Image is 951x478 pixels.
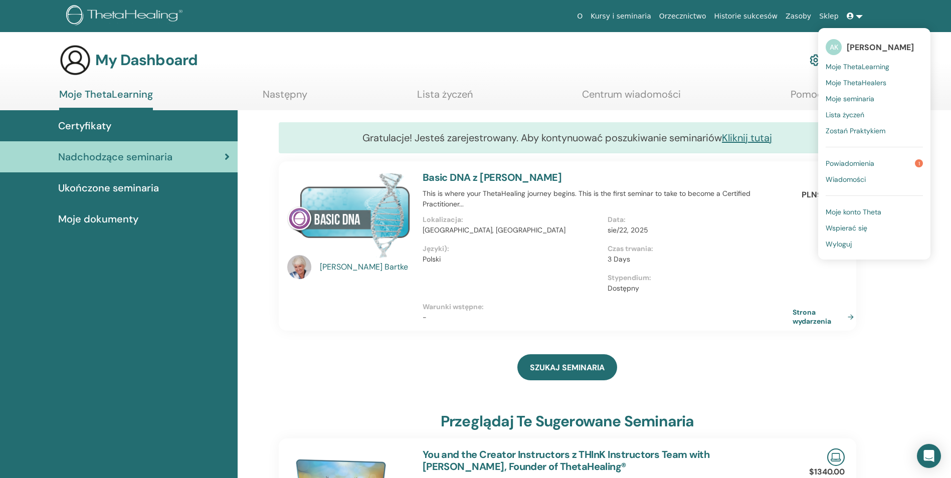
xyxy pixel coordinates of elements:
[59,88,153,110] a: Moje ThetaLearning
[826,175,866,184] span: Wiadomości
[655,7,710,26] a: Orzecznictwo
[826,159,874,168] span: Powiadomienia
[517,354,617,380] a: SZUKAJ SEMINARIA
[826,204,923,220] a: Moje konto Theta
[826,91,923,107] a: Moje seminaria
[608,214,787,225] p: Data :
[782,7,815,26] a: Zasoby
[58,211,138,226] span: Moje dokumenty
[423,171,562,184] a: Basic DNA z [PERSON_NAME]
[826,220,923,236] a: Wspierać się
[793,308,858,326] a: Strona wydarzenia
[608,283,787,294] p: Dostępny
[826,236,923,252] a: Wyloguj
[423,244,602,254] p: Języki) :
[423,302,793,312] p: Warunki wstępne :
[58,180,159,195] span: Ukończone seminaria
[320,261,413,273] a: [PERSON_NAME] Bartke
[826,155,923,171] a: Powiadomienia1
[826,240,852,249] span: Wyloguj
[608,254,787,265] p: 3 Days
[826,75,923,91] a: Moje ThetaHealers
[423,448,709,473] a: You and the Creator Instructors z THInK Instructors Team with [PERSON_NAME], Founder of ThetaHeal...
[917,444,941,468] div: Open Intercom Messenger
[423,312,793,323] p: -
[826,110,864,119] span: Lista życzeń
[263,88,307,108] a: Następny
[802,189,845,201] p: PLN980.00
[608,225,787,235] p: sie/22, 2025
[573,7,587,26] a: O
[826,78,886,87] span: Moje ThetaHealers
[826,59,923,75] a: Moje ThetaLearning
[826,126,885,135] span: Zostań Praktykiem
[441,412,694,430] h3: Przeglądaj te sugerowane seminaria
[58,118,111,133] span: Certyfikaty
[791,88,863,108] a: Pomoc i zasoby
[810,49,862,71] a: Moje konto
[809,466,845,478] p: $1340.00
[827,448,845,466] img: Live Online Seminar
[423,188,793,209] p: This is where your ThetaHealing journey begins. This is the first seminar to take to become a Cer...
[826,207,881,216] span: Moje konto Theta
[826,171,923,187] a: Wiadomości
[826,94,874,103] span: Moje seminaria
[417,88,473,108] a: Lista życzeń
[608,244,787,254] p: Czas trwania :
[810,52,822,69] img: cog.svg
[722,131,772,144] a: Kliknij tutaj
[710,7,782,26] a: Historie sukcesów
[423,225,602,235] p: [GEOGRAPHIC_DATA], [GEOGRAPHIC_DATA]
[826,39,842,55] span: AK
[59,44,91,76] img: generic-user-icon.jpg
[826,36,923,59] a: AK[PERSON_NAME]
[58,149,172,164] span: Nadchodzące seminaria
[287,255,311,279] img: default.jpg
[847,42,914,53] span: [PERSON_NAME]
[66,5,186,28] img: logo.png
[423,254,602,265] p: Polski
[423,214,602,225] p: Lokalizacja :
[530,362,605,373] span: SZUKAJ SEMINARIA
[826,62,889,71] span: Moje ThetaLearning
[582,88,681,108] a: Centrum wiadomości
[95,51,198,69] h3: My Dashboard
[279,122,856,153] div: Gratulacje! Jesteś zarejestrowany. Aby kontynuować poszukiwanie seminariów
[587,7,655,26] a: Kursy i seminaria
[608,273,787,283] p: Stypendium :
[826,223,867,232] span: Wspierać się
[287,171,411,258] img: Basic DNA
[815,7,842,26] a: Sklep
[826,107,923,123] a: Lista życzeń
[915,159,923,167] span: 1
[826,123,923,139] a: Zostań Praktykiem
